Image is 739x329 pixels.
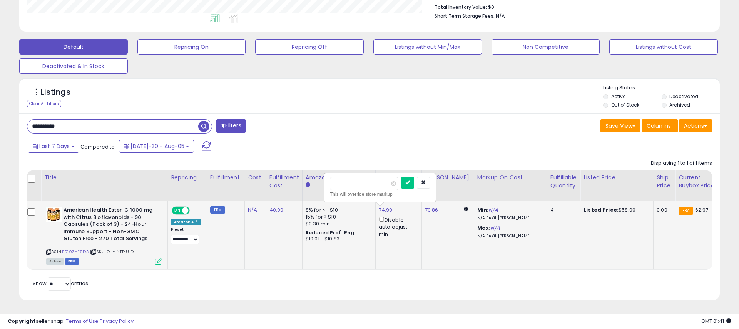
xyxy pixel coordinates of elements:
button: Non Competitive [492,39,600,55]
span: All listings currently available for purchase on Amazon [46,258,64,265]
div: $10.01 - $10.83 [306,236,369,242]
div: Preset: [171,227,201,244]
div: ASIN: [46,207,162,264]
label: Out of Stock [611,102,639,108]
span: 62.97 [695,206,709,214]
div: Listed Price [584,174,650,182]
strong: Copyright [8,317,36,325]
span: FBM [65,258,79,265]
button: Listings without Cost [609,39,718,55]
div: Markup on Cost [477,174,544,182]
small: FBA [679,207,693,215]
b: Listed Price: [584,206,619,214]
b: Max: [477,224,491,232]
div: seller snap | | [8,318,134,325]
li: $0 [435,2,706,11]
a: Terms of Use [66,317,99,325]
button: Last 7 Days [28,140,79,153]
div: Fulfillment [210,174,241,182]
button: Default [19,39,128,55]
div: [PERSON_NAME] [425,174,471,182]
span: 2025-08-14 01:41 GMT [701,317,731,325]
button: Deactivated & In Stock [19,58,128,74]
div: 15% for > $10 [306,214,369,220]
span: Columns [647,122,671,130]
div: 8% for <= $10 [306,207,369,214]
b: Short Term Storage Fees: [435,13,495,19]
a: 74.99 [379,206,393,214]
p: Listing States: [603,84,719,92]
a: N/A [488,206,498,214]
div: Current Buybox Price [679,174,718,190]
a: Privacy Policy [100,317,134,325]
label: Archived [669,102,690,108]
span: Compared to: [80,143,116,150]
span: OFF [189,207,201,214]
b: Min: [477,206,489,214]
p: N/A Profit [PERSON_NAME] [477,215,541,221]
p: N/A Profit [PERSON_NAME] [477,234,541,239]
div: Repricing [171,174,204,182]
button: Listings without Min/Max [373,39,482,55]
a: B019ZYE9DA [62,249,89,255]
span: N/A [496,12,505,20]
b: American Health Ester-C 1000 mg with Citrus Bioflavonoids - 90 Capsules (Pack of 3) - 24-Hour Imm... [64,207,157,244]
label: Deactivated [669,93,698,100]
div: Amazon Fees [306,174,372,182]
img: 51ns28X66KL._SL40_.jpg [46,207,62,222]
h5: Listings [41,87,70,98]
div: Fulfillment Cost [269,174,299,190]
small: FBM [210,206,225,214]
div: Cost [248,174,263,182]
div: $0.30 min [306,220,369,227]
a: N/A [248,206,257,214]
a: 79.86 [425,206,438,214]
div: 0.00 [657,207,669,214]
button: Filters [216,119,246,133]
th: The percentage added to the cost of goods (COGS) that forms the calculator for Min & Max prices. [474,170,547,201]
div: Amazon AI * [171,219,201,225]
span: Show: entries [33,280,88,287]
button: Repricing Off [255,39,364,55]
button: [DATE]-30 - Aug-05 [119,140,194,153]
span: [DATE]-30 - Aug-05 [130,142,184,150]
div: Title [44,174,164,182]
div: $58.00 [584,207,647,214]
a: N/A [490,224,500,232]
div: Ship Price [657,174,672,190]
button: Columns [642,119,678,132]
small: Amazon Fees. [306,182,310,189]
span: ON [172,207,182,214]
div: Clear All Filters [27,100,61,107]
label: Active [611,93,625,100]
b: Total Inventory Value: [435,4,487,10]
div: 4 [550,207,574,214]
div: This will override store markup [330,190,430,198]
div: Displaying 1 to 1 of 1 items [651,160,712,167]
span: | SKU: OH-INTT-UIDH [90,249,137,255]
span: Last 7 Days [39,142,70,150]
b: Reduced Prof. Rng. [306,229,356,236]
div: Disable auto adjust min [379,215,416,238]
div: Fulfillable Quantity [550,174,577,190]
button: Actions [679,119,712,132]
button: Save View [600,119,640,132]
a: 40.00 [269,206,284,214]
button: Repricing On [137,39,246,55]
